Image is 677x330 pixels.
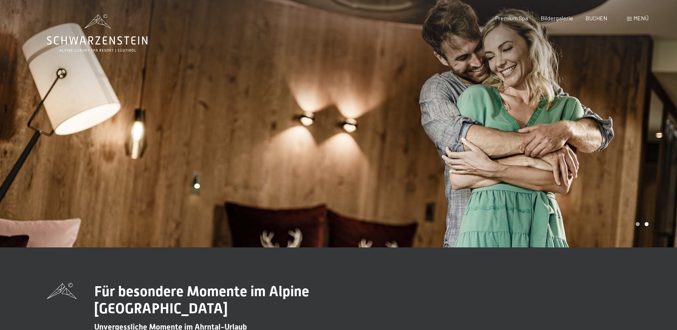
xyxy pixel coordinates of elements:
[586,15,607,21] a: BUCHEN
[645,222,649,226] div: Carousel Page 2 (Current Slide)
[495,15,528,21] a: Premium Spa
[94,283,309,317] span: Für besondere Momente im Alpine [GEOGRAPHIC_DATA]
[633,222,649,226] div: Carousel Pagination
[541,15,573,21] a: Bildergalerie
[636,222,640,226] div: Carousel Page 1
[634,15,649,21] span: Menü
